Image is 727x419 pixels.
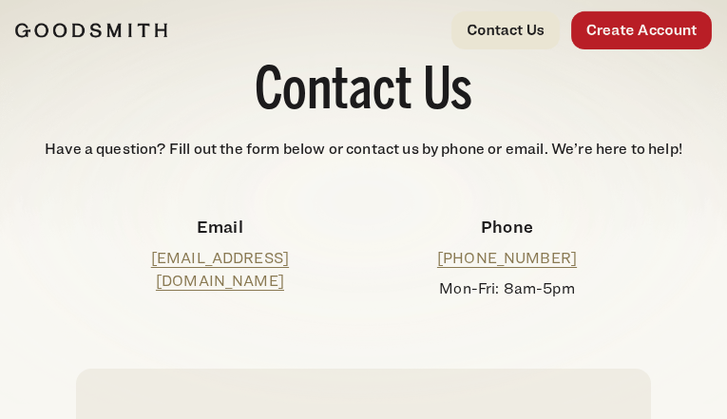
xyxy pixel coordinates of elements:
a: Contact Us [451,11,560,49]
img: Goodsmith [15,23,167,38]
a: [PHONE_NUMBER] [437,249,577,267]
a: Create Account [571,11,712,49]
h4: Phone [378,214,635,239]
p: Mon-Fri: 8am-5pm [378,277,635,300]
a: [EMAIL_ADDRESS][DOMAIN_NAME] [151,249,289,290]
h4: Email [91,214,348,239]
